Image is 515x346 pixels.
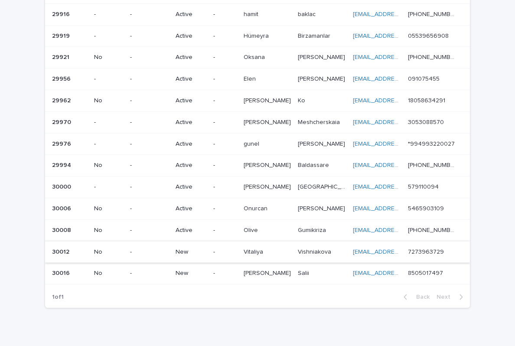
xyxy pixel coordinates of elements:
p: 29976 [52,139,73,148]
p: Active [176,183,206,191]
a: [EMAIL_ADDRESS][PERSON_NAME][DOMAIN_NAME] [353,162,498,168]
p: [PHONE_NUMBER] [408,52,458,61]
p: Vitaliya [244,247,265,256]
p: Olive [244,225,260,234]
p: *994993220027 [408,139,456,148]
p: - [130,33,169,40]
tr: 3000030000 --Active-[PERSON_NAME][PERSON_NAME] [GEOGRAPHIC_DATA][GEOGRAPHIC_DATA] [EMAIL_ADDRESS]... [45,176,470,198]
p: Vishniakova [298,247,333,256]
span: Next [437,294,456,300]
p: - [130,183,169,191]
p: - [213,140,236,148]
p: - [213,119,236,126]
p: [PERSON_NAME] [244,117,293,126]
p: - [213,54,236,61]
p: No [94,162,123,169]
p: 30006 [52,203,73,212]
p: 5465903109 [408,203,446,212]
p: 30000 [52,182,73,191]
p: 29919 [52,31,72,40]
p: Active [176,162,206,169]
p: Active [176,140,206,148]
p: - [94,33,123,40]
p: [PERSON_NAME] [244,160,293,169]
p: Baldassare [298,160,331,169]
p: - [94,75,123,83]
p: [PERSON_NAME] [298,203,347,212]
p: 29970 [52,117,73,126]
p: 29962 [52,95,72,104]
p: 29916 [52,9,72,18]
p: Active [176,75,206,83]
p: [PERSON_NAME] [244,95,293,104]
p: Active [176,11,206,18]
p: [GEOGRAPHIC_DATA] [298,182,348,191]
p: baklac [298,9,317,18]
p: New [176,270,206,277]
p: Gumikiriza [298,225,328,234]
p: 05539656908 [408,31,450,40]
p: 3053088570 [408,117,446,126]
p: No [94,97,123,104]
tr: 2997029970 --Active-[PERSON_NAME][PERSON_NAME] MeshcherskaiaMeshcherskaia [EMAIL_ADDRESS][DOMAIN_... [45,111,470,133]
button: Next [433,293,470,301]
tr: 2999429994 No-Active-[PERSON_NAME][PERSON_NAME] BaldassareBaldassare [EMAIL_ADDRESS][PERSON_NAME]... [45,155,470,176]
p: Ko [298,95,307,104]
tr: 2992129921 No-Active-OksanaOksana [PERSON_NAME][PERSON_NAME] [EMAIL_ADDRESS][DOMAIN_NAME] [PHONE_... [45,47,470,69]
p: - [130,97,169,104]
p: - [94,183,123,191]
p: New [176,248,206,256]
p: - [130,75,169,83]
p: [PHONE_NUMBER] [408,9,458,18]
span: Back [411,294,430,300]
p: [PERSON_NAME] [298,74,347,83]
p: - [130,54,169,61]
p: 29956 [52,74,72,83]
a: [EMAIL_ADDRESS][DOMAIN_NAME] [353,119,451,125]
p: 579110094 [408,182,440,191]
p: - [213,162,236,169]
p: Active [176,54,206,61]
p: Active [176,205,206,212]
p: Birzamanlar [298,31,332,40]
a: [EMAIL_ADDRESS][DOMAIN_NAME] [353,98,451,104]
p: Active [176,227,206,234]
p: - [130,227,169,234]
p: No [94,54,123,61]
a: [EMAIL_ADDRESS][DOMAIN_NAME] [353,141,451,147]
p: - [94,140,123,148]
p: Oksana [244,52,267,61]
p: - [213,33,236,40]
p: Hümeyra [244,31,271,40]
p: No [94,248,123,256]
p: - [130,162,169,169]
a: [EMAIL_ADDRESS][DOMAIN_NAME] [353,270,451,276]
p: - [213,75,236,83]
p: - [130,11,169,18]
a: [EMAIL_ADDRESS][DOMAIN_NAME] [353,184,451,190]
p: - [213,270,236,277]
tr: 2996229962 No-Active-[PERSON_NAME][PERSON_NAME] KoKo [EMAIL_ADDRESS][DOMAIN_NAME] 180586342911805... [45,90,470,111]
tr: 2991929919 --Active-HümeyraHümeyra BirzamanlarBirzamanlar [EMAIL_ADDRESS][DOMAIN_NAME] 0553965690... [45,25,470,47]
p: 1 of 1 [45,287,71,308]
p: - [213,97,236,104]
p: [PERSON_NAME] [244,268,293,277]
a: [EMAIL_ADDRESS][DOMAIN_NAME] [353,206,451,212]
p: [PERSON_NAME] [298,52,347,61]
p: - [213,205,236,212]
p: No [94,227,123,234]
a: [EMAIL_ADDRESS][DOMAIN_NAME] [353,76,451,82]
p: - [213,183,236,191]
p: - [130,205,169,212]
p: 091075455 [408,74,441,83]
p: No [94,205,123,212]
p: 29994 [52,160,73,169]
p: - [213,227,236,234]
tr: 3000830008 No-Active-OliveOlive GumikirizaGumikiriza [EMAIL_ADDRESS][DOMAIN_NAME] [PHONE_NUMBER][... [45,219,470,241]
a: [EMAIL_ADDRESS][DOMAIN_NAME] [353,249,451,255]
p: [PERSON_NAME] [298,139,347,148]
p: 18058634291 [408,95,447,104]
a: [EMAIL_ADDRESS][DOMAIN_NAME] [353,54,451,60]
p: Elen [244,74,257,83]
p: 29921 [52,52,71,61]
